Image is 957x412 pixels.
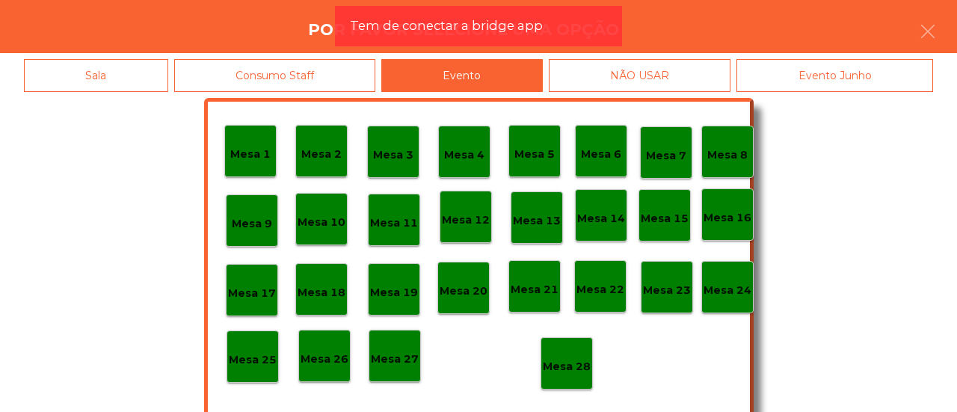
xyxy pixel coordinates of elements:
[298,214,345,231] p: Mesa 10
[370,284,418,301] p: Mesa 19
[646,147,686,165] p: Mesa 7
[298,284,345,301] p: Mesa 18
[24,59,168,93] div: Sala
[442,212,490,229] p: Mesa 12
[444,147,484,164] p: Mesa 4
[381,59,543,93] div: Evento
[514,146,555,163] p: Mesa 5
[373,147,413,164] p: Mesa 3
[707,147,748,164] p: Mesa 8
[174,59,376,93] div: Consumo Staff
[736,59,933,93] div: Evento Junho
[581,146,621,163] p: Mesa 6
[641,210,689,227] p: Mesa 15
[440,283,487,300] p: Mesa 20
[576,281,624,298] p: Mesa 22
[228,285,276,302] p: Mesa 17
[350,16,543,35] span: Tem de conectar a bridge app
[543,358,591,375] p: Mesa 28
[704,209,751,227] p: Mesa 16
[643,282,691,299] p: Mesa 23
[704,282,751,299] p: Mesa 24
[301,351,348,368] p: Mesa 26
[370,215,418,232] p: Mesa 11
[577,210,625,227] p: Mesa 14
[301,146,342,163] p: Mesa 2
[230,146,271,163] p: Mesa 1
[513,212,561,230] p: Mesa 13
[549,59,731,93] div: NÃO USAR
[229,351,277,369] p: Mesa 25
[371,351,419,368] p: Mesa 27
[232,215,272,233] p: Mesa 9
[511,281,558,298] p: Mesa 21
[308,19,619,41] h4: Por favor selecione uma opção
